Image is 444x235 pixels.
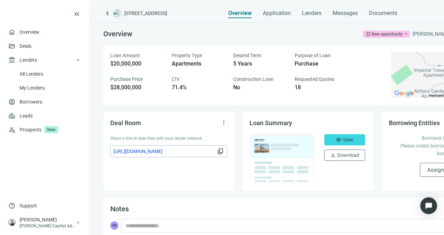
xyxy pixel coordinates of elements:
[172,53,202,58] span: Property Type
[371,31,403,38] div: New opportunity
[20,99,42,105] a: Borrowers
[220,119,227,126] span: more_vert
[20,123,81,137] div: Prospects
[233,53,261,58] span: Desired Term
[393,89,416,98] img: Google
[75,220,81,225] span: keyboard_arrow_right
[420,197,437,214] div: Open Intercom Messenger
[20,53,37,67] span: Lenders
[20,123,81,137] a: ProspectsNew
[113,147,216,155] span: [URL][DOMAIN_NAME]
[250,119,292,127] span: Loan Summary
[324,134,365,145] button: visibilityView
[20,71,43,77] a: All Lenders
[233,76,274,82] span: Construction Loan
[393,89,416,98] a: Open this area in Google Maps (opens a new window)
[389,119,440,127] span: Borrowing Entities
[110,60,163,67] div: $20,000,000
[75,57,81,63] span: keyboard_arrow_up
[73,10,81,18] button: keyboard_double_arrow_left
[20,223,75,229] div: [PERSON_NAME] Capital Advisors
[20,29,39,35] a: Overview
[295,84,348,91] div: 18
[263,10,291,17] span: Application
[218,117,229,128] button: more_vert
[103,30,132,38] span: Overview
[124,10,167,17] span: [STREET_ADDRESS]
[8,202,15,209] span: help
[9,219,15,226] img: avatar
[110,136,203,141] span: Share a link to deal files with your lender network.
[172,84,225,91] div: 71.4%
[20,85,45,91] a: My Lenders
[8,56,15,63] span: account_balance
[110,84,163,91] div: $28,000,000
[295,60,348,67] div: Purchase
[247,132,316,184] img: dealOverviewImg
[336,137,341,143] span: visibility
[295,53,331,58] span: Purpose of Loan
[110,76,143,82] span: Purchase Price
[333,10,358,16] span: Messages
[110,221,118,230] span: PK
[369,10,397,17] span: Documents
[172,60,225,67] div: Apartments
[228,10,252,17] span: Overview
[20,113,33,119] a: Leads
[217,148,224,155] span: content_copy
[110,119,141,127] span: Deal Room
[337,152,359,158] span: Download
[233,84,286,91] div: No
[113,9,121,17] img: deal-logo
[20,202,37,209] span: Support
[366,32,371,37] span: bookmark
[20,216,75,223] div: [PERSON_NAME]
[295,76,334,82] span: Requested Quotes
[324,150,365,161] button: downloadDownload
[44,126,58,133] span: New
[20,43,31,49] a: Deals
[103,9,112,17] a: keyboard_arrow_left
[110,53,140,58] span: Loan Amount
[172,76,180,82] span: LTV
[343,137,353,143] span: View
[233,60,286,67] div: 5 Years
[110,205,129,213] span: Notes
[302,10,321,17] span: Lenders
[330,152,336,158] span: download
